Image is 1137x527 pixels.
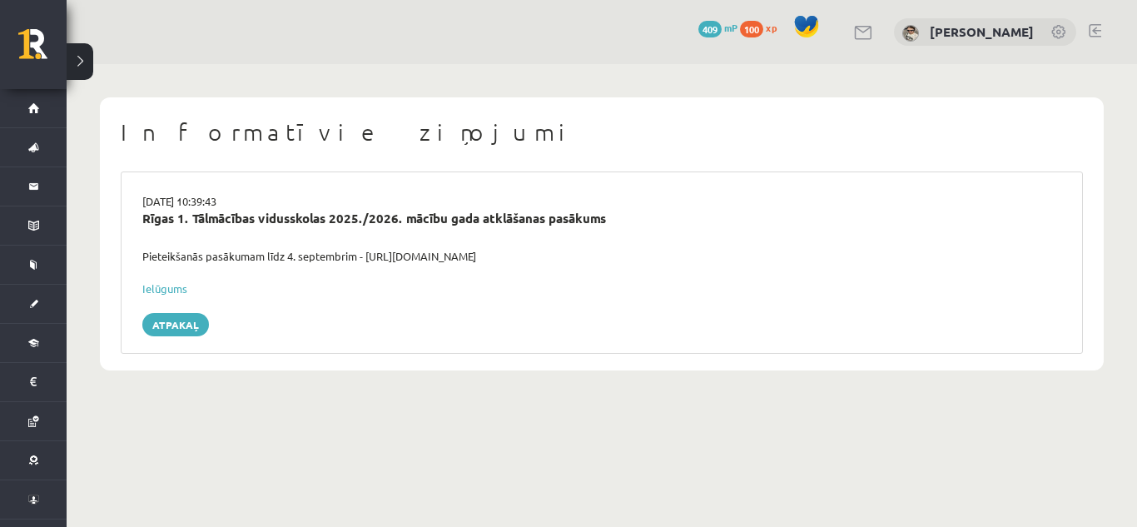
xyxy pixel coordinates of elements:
[142,209,1061,228] div: Rīgas 1. Tālmācības vidusskolas 2025./2026. mācību gada atklāšanas pasākums
[724,21,737,34] span: mP
[142,281,187,296] a: Ielūgums
[130,248,1074,265] div: Pieteikšanās pasākumam līdz 4. septembrim - [URL][DOMAIN_NAME]
[698,21,737,34] a: 409 mP
[121,118,1083,147] h1: Informatīvie ziņojumi
[930,23,1034,40] a: [PERSON_NAME]
[18,29,67,71] a: Rīgas 1. Tālmācības vidusskola
[142,313,209,336] a: Atpakaļ
[902,25,919,42] img: Marija Tjarve
[740,21,763,37] span: 100
[740,21,785,34] a: 100 xp
[766,21,777,34] span: xp
[130,193,1074,210] div: [DATE] 10:39:43
[698,21,722,37] span: 409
